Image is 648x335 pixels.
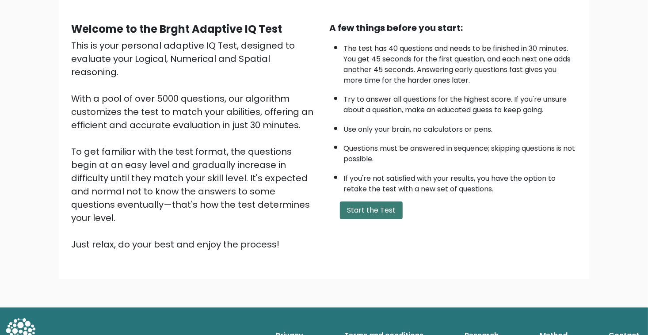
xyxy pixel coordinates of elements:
[71,39,319,251] div: This is your personal adaptive IQ Test, designed to evaluate your Logical, Numerical and Spatial ...
[329,21,577,34] div: A few things before you start:
[343,39,577,86] li: The test has 40 questions and needs to be finished in 30 minutes. You get 45 seconds for the firs...
[343,120,577,135] li: Use only your brain, no calculators or pens.
[71,22,282,36] b: Welcome to the Brght Adaptive IQ Test
[343,90,577,115] li: Try to answer all questions for the highest score. If you're unsure about a question, make an edu...
[343,169,577,194] li: If you're not satisfied with your results, you have the option to retake the test with a new set ...
[340,202,403,219] button: Start the Test
[343,139,577,164] li: Questions must be answered in sequence; skipping questions is not possible.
